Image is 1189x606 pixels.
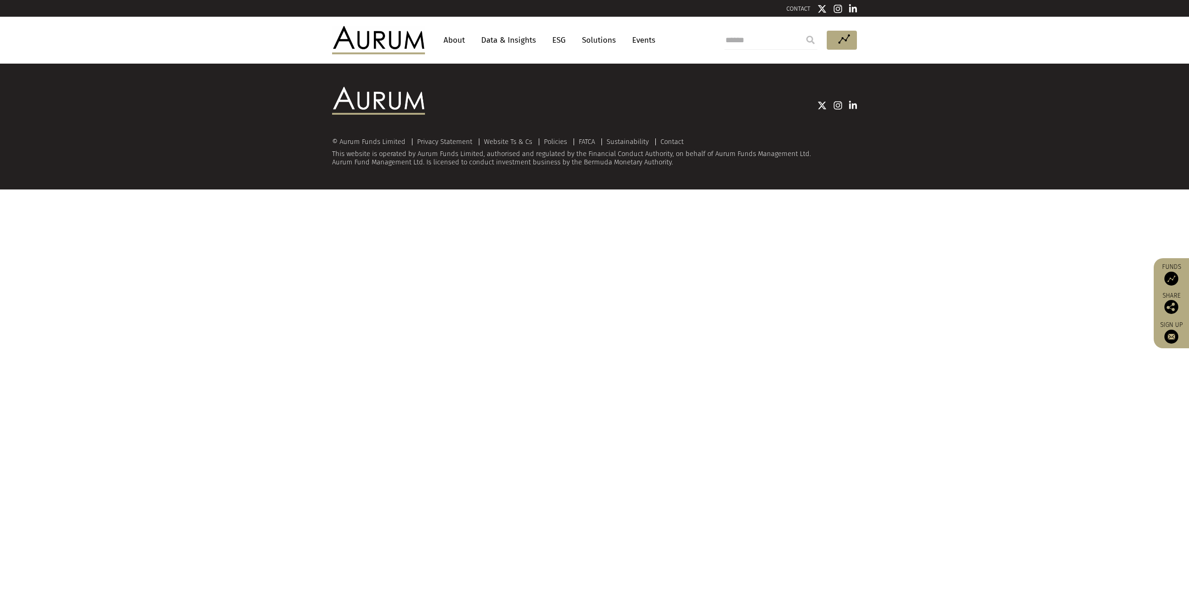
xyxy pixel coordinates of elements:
img: Instagram icon [834,4,842,13]
a: ESG [548,32,570,49]
div: © Aurum Funds Limited [332,138,410,145]
div: This website is operated by Aurum Funds Limited, authorised and regulated by the Financial Conduc... [332,138,857,166]
img: Twitter icon [817,4,827,13]
img: Linkedin icon [849,4,857,13]
img: Linkedin icon [849,101,857,110]
img: Twitter icon [817,101,827,110]
a: Policies [544,137,567,146]
a: Events [627,32,655,49]
a: Contact [660,137,684,146]
img: Aurum [332,26,425,54]
input: Submit [801,31,820,49]
img: Aurum Logo [332,87,425,115]
img: Instagram icon [834,101,842,110]
a: Data & Insights [477,32,541,49]
a: About [439,32,470,49]
a: Solutions [577,32,621,49]
a: CONTACT [786,5,810,12]
a: Website Ts & Cs [484,137,532,146]
a: FATCA [579,137,595,146]
a: Privacy Statement [417,137,472,146]
a: Sustainability [607,137,649,146]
